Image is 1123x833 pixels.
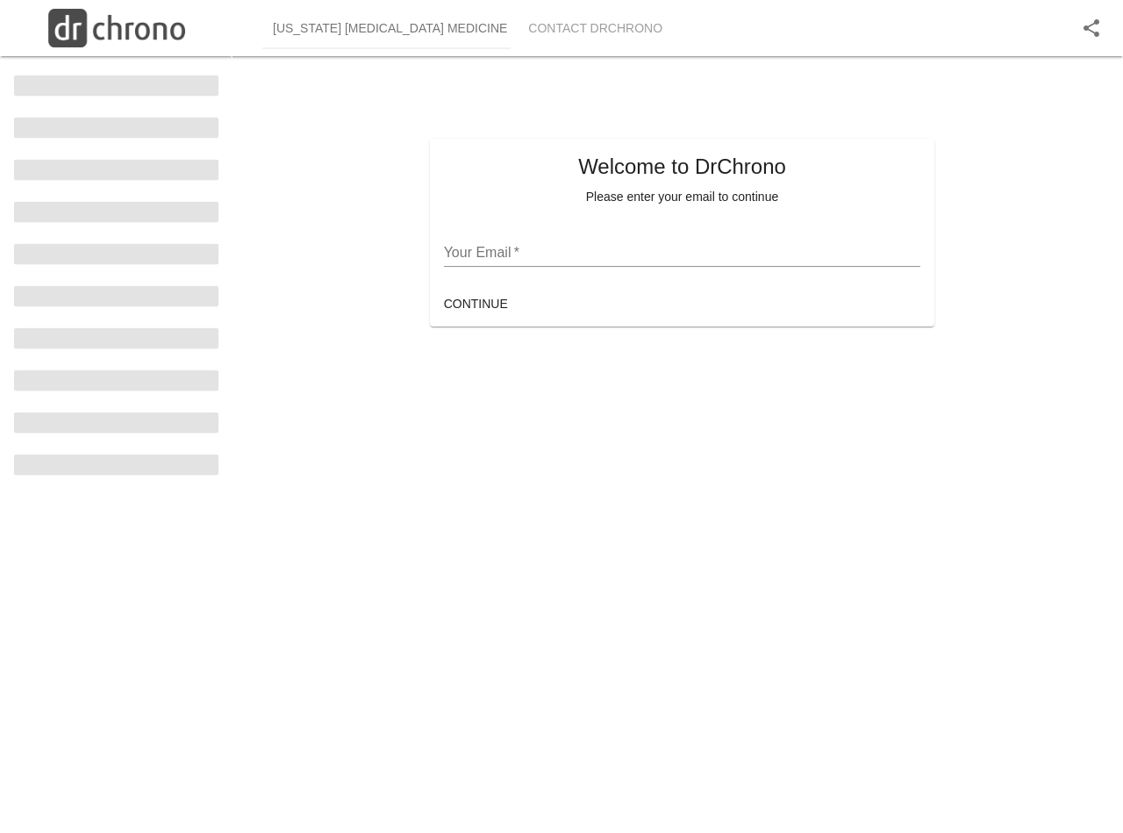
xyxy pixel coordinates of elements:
[1070,7,1112,49] button: account of current user
[444,293,508,315] span: Continue
[273,18,507,39] span: [US_STATE] [MEDICAL_DATA] Medicine
[528,18,662,39] span: Contact DrChrono
[437,288,515,320] button: Continue
[444,153,921,181] h5: Welcome to DrChrono
[444,188,921,207] h6: Please enter your email to continue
